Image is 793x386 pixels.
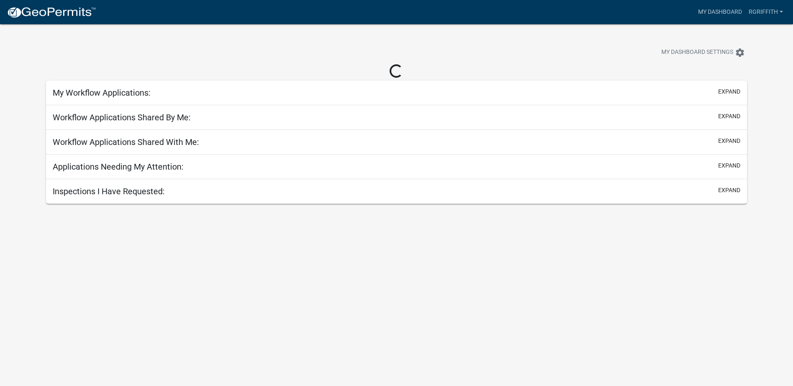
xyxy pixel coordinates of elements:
[718,112,740,121] button: expand
[718,161,740,170] button: expand
[718,186,740,195] button: expand
[53,162,184,172] h5: Applications Needing My Attention:
[53,137,199,147] h5: Workflow Applications Shared With Me:
[695,4,745,20] a: My Dashboard
[661,48,733,58] span: My Dashboard Settings
[53,186,165,196] h5: Inspections I Have Requested:
[718,87,740,96] button: expand
[718,137,740,145] button: expand
[655,44,752,61] button: My Dashboard Settingssettings
[53,112,191,122] h5: Workflow Applications Shared By Me:
[735,48,745,58] i: settings
[745,4,786,20] a: RGriffith
[53,88,150,98] h5: My Workflow Applications:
